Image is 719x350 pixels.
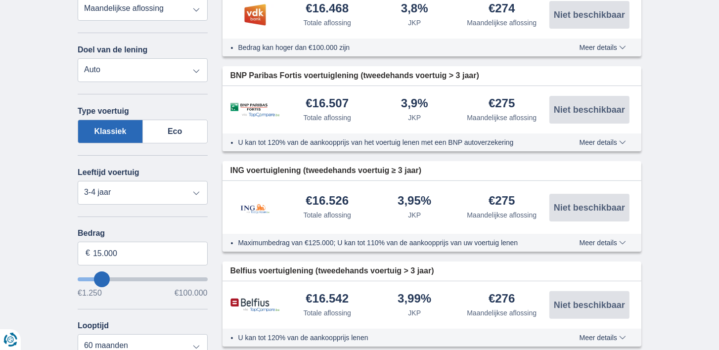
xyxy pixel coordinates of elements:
[408,18,421,28] div: JKP
[408,113,421,123] div: JKP
[230,298,280,312] img: product.pl.alt Belfius
[554,105,625,114] span: Niet beschikbaar
[580,239,626,246] span: Meer details
[175,289,208,297] span: €100.000
[78,289,102,297] span: €1.250
[230,2,280,27] img: product.pl.alt VDK bank
[230,191,280,224] img: product.pl.alt ING
[303,308,351,318] div: Totale aflossing
[580,334,626,341] span: Meer details
[306,293,349,306] div: €16.542
[238,43,543,52] li: Bedrag kan hoger dan €100.000 zijn
[549,1,629,29] button: Niet beschikbaar
[408,308,421,318] div: JKP
[554,203,625,212] span: Niet beschikbaar
[467,113,537,123] div: Maandelijkse aflossing
[572,239,633,247] button: Meer details
[549,291,629,319] button: Niet beschikbaar
[401,2,428,16] div: 3,8%
[78,229,208,238] label: Bedrag
[580,139,626,146] span: Meer details
[238,333,543,343] li: U kan tot 120% van de aankoopprijs lenen
[572,334,633,342] button: Meer details
[78,120,143,143] label: Klassiek
[489,195,515,208] div: €275
[303,18,351,28] div: Totale aflossing
[306,2,349,16] div: €16.468
[467,308,537,318] div: Maandelijkse aflossing
[143,120,208,143] label: Eco
[408,210,421,220] div: JKP
[303,210,351,220] div: Totale aflossing
[306,97,349,111] div: €16.507
[230,103,280,117] img: product.pl.alt BNP Paribas Fortis
[398,293,431,306] div: 3,99%
[78,107,129,116] label: Type voertuig
[572,138,633,146] button: Meer details
[489,97,515,111] div: €275
[303,113,351,123] div: Totale aflossing
[306,195,349,208] div: €16.526
[238,137,543,147] li: U kan tot 120% van de aankoopprijs van het voertuig lenen met een BNP autoverzekering
[549,194,629,221] button: Niet beschikbaar
[230,265,434,277] span: Belfius voertuiglening (tweedehands voertuig > 3 jaar)
[78,45,147,54] label: Doel van de lening
[554,10,625,19] span: Niet beschikbaar
[398,195,431,208] div: 3,95%
[230,70,479,82] span: BNP Paribas Fortis voertuiglening (tweedehands voertuig > 3 jaar)
[467,18,537,28] div: Maandelijkse aflossing
[554,301,625,309] span: Niet beschikbaar
[86,248,90,259] span: €
[489,293,515,306] div: €276
[78,168,139,177] label: Leeftijd voertuig
[238,238,543,248] li: Maximumbedrag van €125.000; U kan tot 110% van de aankoopprijs van uw voertuig lenen
[580,44,626,51] span: Meer details
[489,2,515,16] div: €274
[401,97,428,111] div: 3,9%
[572,44,633,51] button: Meer details
[78,321,109,330] label: Looptijd
[467,210,537,220] div: Maandelijkse aflossing
[230,165,422,176] span: ING voertuiglening (tweedehands voertuig ≥ 3 jaar)
[78,277,208,281] input: wantToBorrow
[549,96,629,124] button: Niet beschikbaar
